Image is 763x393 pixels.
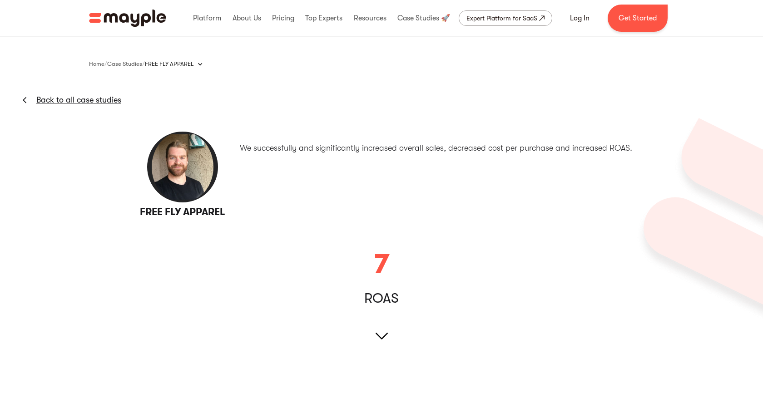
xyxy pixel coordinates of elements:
[364,294,399,303] div: ROAS
[107,59,142,69] a: Case Studies
[36,94,121,105] a: Back to all case studies
[559,7,600,29] a: Log In
[608,5,668,32] a: Get Started
[374,251,389,278] div: 7
[146,131,219,203] img: FREE FLY APPAREL
[191,4,223,33] div: Platform
[89,10,166,27] a: home
[131,206,234,219] h3: FREE FLY APPAREL
[89,59,104,69] a: Home
[240,142,632,154] p: We successfully and significantly increased overall sales, decreased cost per purchase and increa...
[145,59,194,69] div: FREE FLY APPAREL
[142,59,145,69] div: /
[303,4,345,33] div: Top Experts
[352,4,389,33] div: Resources
[270,4,297,33] div: Pricing
[466,13,537,24] div: Expert Platform for SaaS
[633,118,763,328] img: 627a1993d5cd4f4e4d063358_Group%206190.png
[104,59,107,69] div: /
[145,55,212,73] div: FREE FLY APPAREL
[89,10,166,27] img: Mayple logo
[230,4,263,33] div: About Us
[459,10,552,26] a: Expert Platform for SaaS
